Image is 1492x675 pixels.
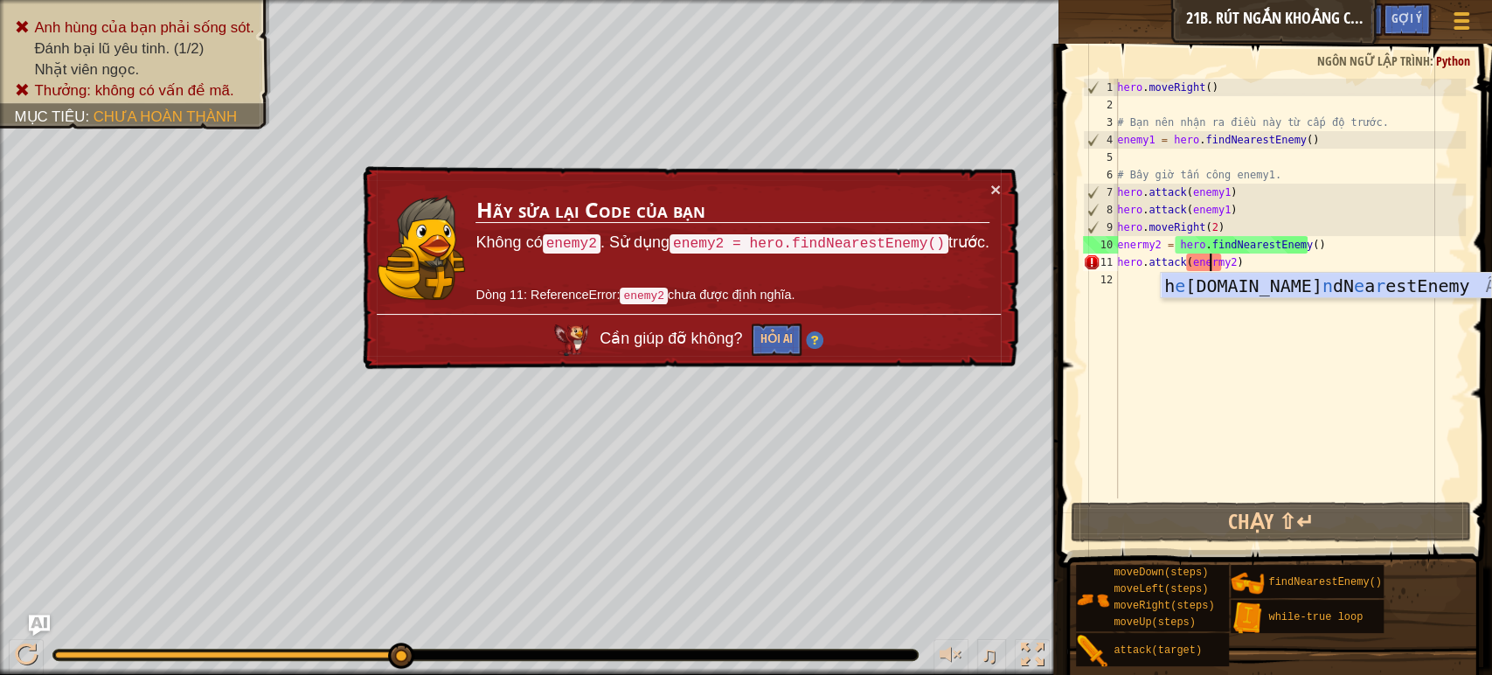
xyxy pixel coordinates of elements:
span: Chưa hoàn thành [94,108,237,125]
span: moveDown(steps) [1114,567,1208,579]
button: × [990,180,1001,198]
li: Nhặt viên ngọc. [15,59,254,80]
img: duck_tharin2.png [378,195,465,300]
div: 4 [1084,131,1118,149]
div: 3 [1083,114,1118,131]
span: : [85,108,93,125]
button: Tùy chỉnh âm lượng [933,639,968,675]
span: Nhặt viên ngọc. [34,61,139,78]
div: 1 [1084,79,1118,96]
span: while-true loop [1268,611,1363,623]
img: portrait.png [1231,567,1264,600]
button: Chạy ⇧↵ [1071,502,1471,542]
h3: Hãy sửa lại Code của bạn [475,198,989,223]
span: Thưởng: không có vấn đề mã. [34,82,233,99]
code: enemy2 [543,234,600,254]
span: Ask AI [1344,10,1374,26]
span: Mục tiêu [15,108,86,125]
button: ♫ [977,639,1007,675]
button: Ctrl + P: Play [9,639,44,675]
button: Ask AI [1336,3,1383,36]
li: Thưởng: không có vấn đề mã. [15,80,254,101]
span: Gợi ý [1391,10,1422,26]
code: enemy2 [620,288,668,304]
button: Hiện game menu [1440,3,1483,45]
div: 2 [1083,96,1118,114]
span: : [1430,52,1436,69]
div: 9 [1084,219,1118,236]
img: portrait.png [1076,635,1109,668]
span: Anh hùng của bạn phải sống sót. [34,19,253,36]
span: moveUp(steps) [1114,616,1196,629]
span: moveRight(steps) [1114,600,1214,612]
img: portrait.png [1231,602,1264,635]
code: enemy2 = hero.findNearestEnemy() [670,234,948,254]
span: findNearestEnemy() [1268,576,1382,588]
img: AI [554,324,589,356]
button: Bật tắt chế độ toàn màn hình [1015,639,1050,675]
p: Dòng 11: ReferenceError: chưa được định nghĩa. [475,286,989,305]
div: 7 [1084,184,1118,201]
div: 11 [1083,254,1118,271]
img: Hint [806,331,823,349]
div: 5 [1083,149,1118,166]
button: Ask AI [29,615,50,636]
div: 8 [1084,201,1118,219]
p: Không có . Sử dụng trước. [475,232,989,254]
li: Anh hùng của bạn phải sống sót. [15,17,254,38]
li: Đánh bại lũ yêu tinh. [15,38,254,59]
span: Cần giúp đỡ không? [600,331,746,348]
div: 6 [1083,166,1118,184]
span: ♫ [981,642,998,668]
span: moveLeft(steps) [1114,583,1208,595]
div: 12 [1083,271,1118,289]
div: 10 [1083,236,1118,254]
img: portrait.png [1076,583,1109,616]
span: Ngôn ngữ lập trình [1317,52,1430,69]
span: Đánh bại lũ yêu tinh. (1/2) [34,40,204,57]
span: attack(target) [1114,644,1202,657]
button: Hỏi AI [752,324,802,356]
span: Python [1436,52,1470,69]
